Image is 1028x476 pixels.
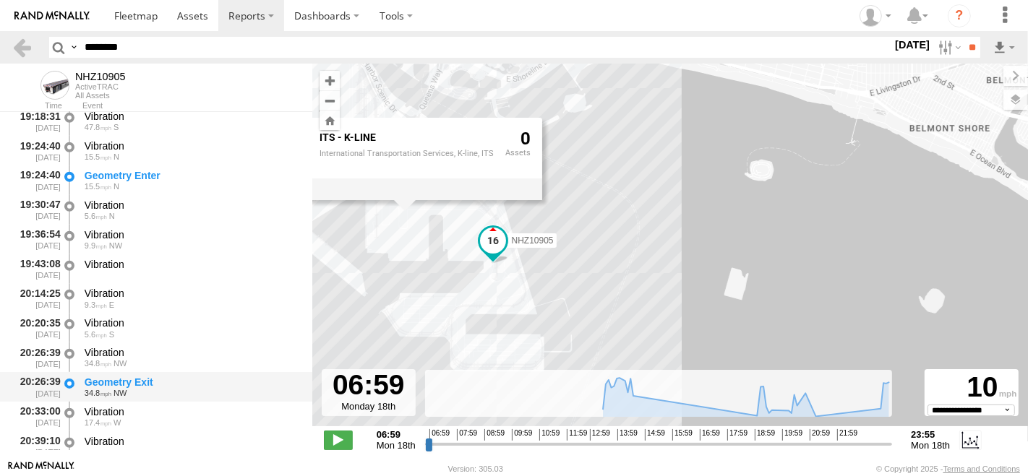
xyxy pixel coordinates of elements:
[892,37,933,53] label: [DATE]
[113,389,127,397] span: Heading: 323
[109,300,114,309] span: Heading: 111
[12,137,62,164] div: 19:24:40 [DATE]
[113,182,119,191] span: Heading: 360
[85,300,107,309] span: 9.3
[85,330,107,339] span: 5.6
[617,429,638,441] span: 13:59
[85,376,299,389] div: Geometry Exit
[727,429,748,441] span: 17:59
[320,90,340,111] button: Zoom out
[512,429,532,441] span: 09:59
[590,429,610,441] span: 12:59
[85,359,111,368] span: 34.8
[700,429,720,441] span: 16:59
[539,429,560,441] span: 10:59
[113,418,121,427] span: Heading: 267
[75,71,126,82] div: NHZ10905 - View Asset History
[12,285,62,312] div: 20:14:25 [DATE]
[85,418,111,427] span: 17.4
[948,4,971,27] i: ?
[854,5,896,27] div: Zulema McIntosch
[810,429,830,441] span: 20:59
[512,235,554,246] span: NHZ10905
[457,429,477,441] span: 07:59
[911,429,950,440] strong: 23:55
[377,440,416,451] span: Mon 18th Aug 2025
[448,464,503,473] div: Version: 305.03
[8,462,74,476] a: Visit our Website
[85,110,299,123] div: Vibration
[85,346,299,359] div: Vibration
[85,389,111,397] span: 34.8
[933,37,964,58] label: Search Filter Options
[85,139,299,152] div: Vibration
[85,435,299,448] div: Vibration
[109,212,115,220] span: Heading: 4
[68,37,80,58] label: Search Query
[12,196,62,223] div: 19:30:47 [DATE]
[109,241,122,250] span: Heading: 296
[75,91,126,100] div: All Assets
[377,429,416,440] strong: 06:59
[12,108,62,135] div: 19:18:31 [DATE]
[324,430,353,449] label: Play/Stop
[85,152,111,161] span: 15.5
[672,429,693,441] span: 15:59
[14,11,90,21] img: rand-logo.svg
[85,258,299,271] div: Vibration
[12,344,62,371] div: 20:26:39 [DATE]
[927,371,1016,404] div: 10
[567,429,587,441] span: 11:59
[85,212,107,220] span: 5.6
[320,111,340,130] button: Zoom Home
[911,440,950,451] span: Mon 18th Aug 2025
[876,464,1020,473] div: © Copyright 2025 -
[755,429,775,441] span: 18:59
[85,287,299,300] div: Vibration
[320,132,494,143] div: Fence Name - ITS - K-LINE
[12,226,62,253] div: 19:36:54 [DATE]
[85,228,299,241] div: Vibration
[109,330,114,339] span: Heading: 196
[645,429,665,441] span: 14:59
[943,464,1020,473] a: Terms and Conditions
[113,123,119,131] span: Heading: 182
[12,315,62,342] div: 20:20:35 [DATE]
[782,429,802,441] span: 19:59
[75,82,126,91] div: ActiveTRAC
[12,373,62,400] div: 20:26:39 [DATE]
[12,103,62,110] div: Time
[85,316,299,329] div: Vibration
[12,403,62,430] div: 20:33:00 [DATE]
[85,123,111,131] span: 47.8
[837,429,857,441] span: 21:59
[12,167,62,194] div: 19:24:40 [DATE]
[12,256,62,282] div: 19:43:08 [DATE]
[992,37,1016,58] label: Export results as...
[85,182,111,191] span: 15.5
[320,71,340,90] button: Zoom in
[12,37,33,58] a: Back to previous Page
[113,359,127,368] span: Heading: 323
[505,129,531,176] div: 0
[320,149,494,157] div: International Transportation Services, K-line, ITS
[85,199,299,212] div: Vibration
[12,433,62,459] div: 20:39:10 [DATE]
[113,152,119,161] span: Heading: 360
[85,241,107,250] span: 9.9
[484,429,505,441] span: 08:59
[85,405,299,418] div: Vibration
[429,429,450,441] span: 06:59
[82,103,312,110] div: Event
[85,169,299,182] div: Geometry Enter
